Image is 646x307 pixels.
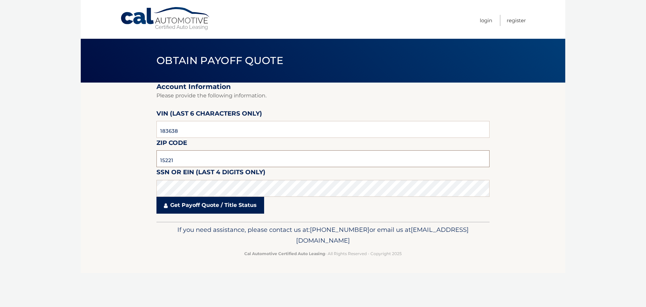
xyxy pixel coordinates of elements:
[156,167,265,180] label: SSN or EIN (last 4 digits only)
[156,91,490,100] p: Please provide the following information.
[161,250,485,257] p: - All Rights Reserved - Copyright 2025
[120,7,211,31] a: Cal Automotive
[156,138,187,150] label: Zip Code
[156,54,283,67] span: Obtain Payoff Quote
[156,83,490,91] h2: Account Information
[161,224,485,246] p: If you need assistance, please contact us at: or email us at
[156,109,262,121] label: VIN (last 6 characters only)
[507,15,526,26] a: Register
[156,197,264,214] a: Get Payoff Quote / Title Status
[244,251,325,256] strong: Cal Automotive Certified Auto Leasing
[310,226,369,234] span: [PHONE_NUMBER]
[480,15,492,26] a: Login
